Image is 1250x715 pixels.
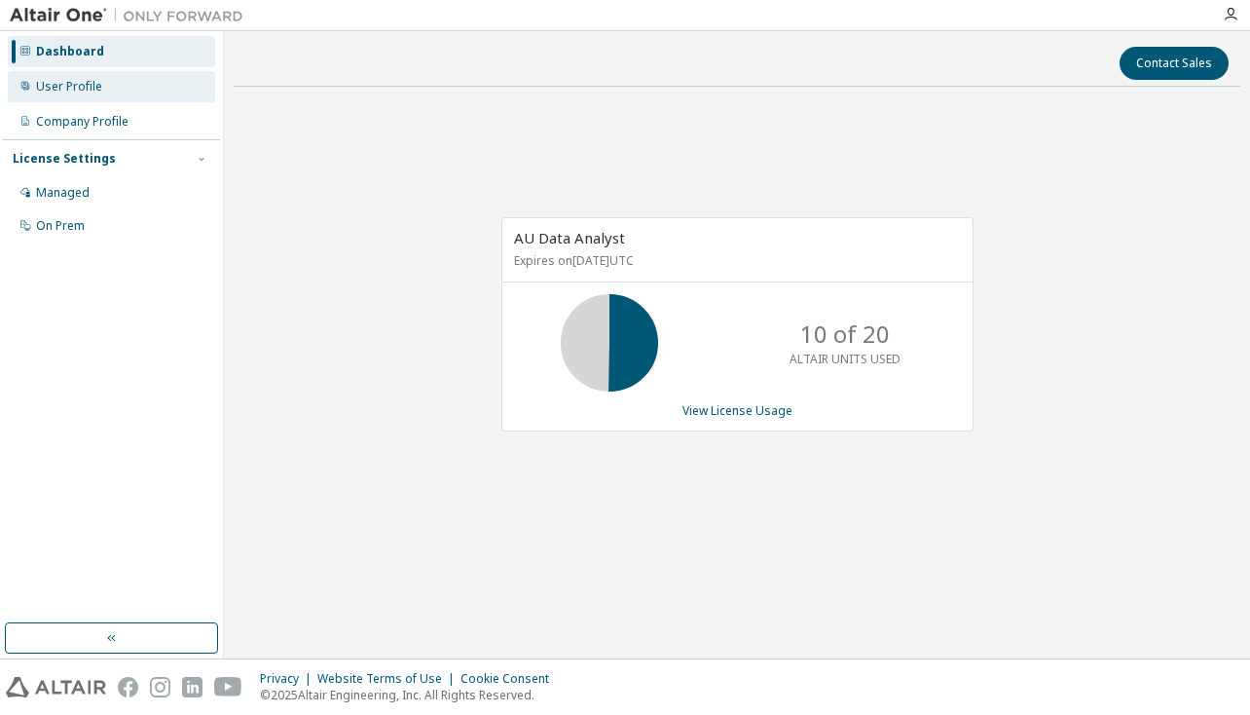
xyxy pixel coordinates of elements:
img: linkedin.svg [182,677,202,697]
img: altair_logo.svg [6,677,106,697]
p: ALTAIR UNITS USED [790,351,901,367]
p: © 2025 Altair Engineering, Inc. All Rights Reserved. [260,687,561,703]
div: User Profile [36,79,102,94]
div: Company Profile [36,114,129,130]
img: Altair One [10,6,253,25]
a: View License Usage [682,402,792,419]
p: Expires on [DATE] UTC [514,252,956,269]
p: 10 of 20 [800,318,890,351]
div: Dashboard [36,44,104,59]
div: Website Terms of Use [317,671,460,687]
div: License Settings [13,151,116,167]
img: facebook.svg [118,677,138,697]
img: instagram.svg [150,677,170,697]
button: Contact Sales [1120,47,1229,80]
img: youtube.svg [214,677,242,697]
div: Cookie Consent [460,671,561,687]
div: Managed [36,185,90,201]
div: On Prem [36,218,85,234]
span: AU Data Analyst [514,228,625,247]
div: Privacy [260,671,317,687]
